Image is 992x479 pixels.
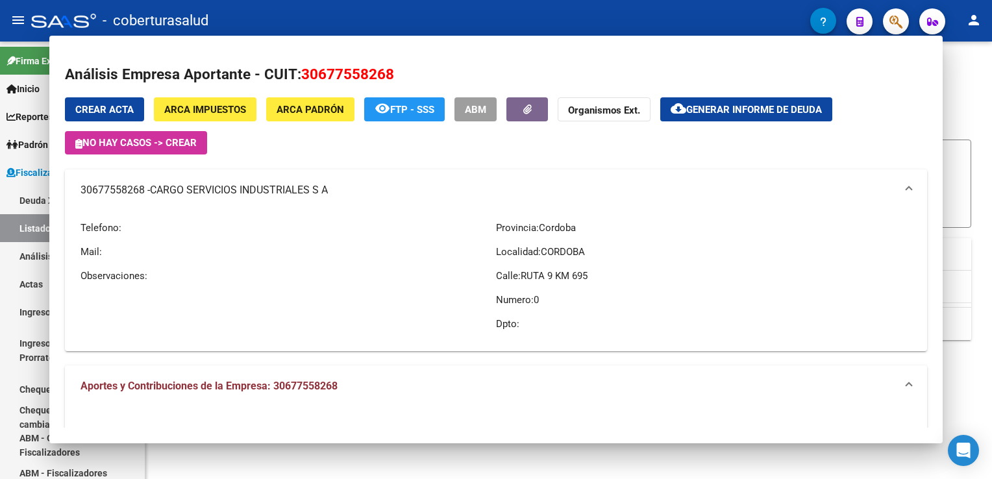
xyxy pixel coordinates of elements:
[541,246,585,258] span: CORDOBA
[6,110,53,124] span: Reportes
[75,104,134,116] span: Crear Acta
[686,104,822,116] span: Generar informe de deuda
[390,104,434,116] span: FTP - SSS
[496,245,911,259] p: Localidad:
[160,426,201,440] div: Percibido
[948,435,979,466] div: Open Intercom Messenger
[150,182,328,198] span: CARGO SERVICIOS INDUSTRIALES S A
[568,104,640,116] strong: Organismos Ext.
[164,104,246,116] span: ARCA Impuestos
[6,54,74,68] span: Firma Express
[6,166,84,180] span: Fiscalización RG
[301,66,394,82] span: 30677558268
[539,222,576,234] span: Cordoba
[223,426,301,440] div: Devengado x CUIL
[496,317,911,331] p: Dpto:
[496,221,911,235] p: Provincia:
[65,131,207,154] button: No hay casos -> Crear
[103,6,208,35] span: - coberturasalud
[465,104,486,116] span: ABM
[558,97,651,121] button: Organismos Ext.
[266,97,354,121] button: ARCA Padrón
[65,97,144,121] button: Crear Acta
[10,12,26,28] mat-icon: menu
[496,293,911,307] p: Numero:
[65,64,926,86] h2: Análisis Empresa Aportante - CUIT:
[375,101,390,116] mat-icon: remove_red_eye
[81,245,496,259] p: Mail:
[81,269,496,283] p: Observaciones:
[521,270,588,282] span: RUTA 9 KM 695
[65,169,926,211] mat-expansion-panel-header: 30677558268 -CARGO SERVICIOS INDUSTRIALES S A
[386,426,450,440] div: Transferencias
[65,365,926,407] mat-expansion-panel-header: Aportes y Contribuciones de la Empresa: 30677558268
[154,97,256,121] button: ARCA Impuestos
[81,380,338,392] span: Aportes y Contribuciones de la Empresa: 30677558268
[65,211,926,351] div: 30677558268 -CARGO SERVICIOS INDUSTRIALES S A
[90,426,138,440] div: Devengado
[6,82,40,96] span: Inicio
[660,97,832,121] button: Generar informe de deuda
[671,101,686,116] mat-icon: cloud_download
[277,104,344,116] span: ARCA Padrón
[534,294,539,306] span: 0
[966,12,982,28] mat-icon: person
[332,426,355,440] div: DDJJ
[75,137,197,149] span: No hay casos -> Crear
[364,97,445,121] button: FTP - SSS
[6,138,48,152] span: Padrón
[81,182,895,198] mat-panel-title: 30677558268 -
[496,269,911,283] p: Calle:
[454,97,497,121] button: ABM
[81,221,496,235] p: Telefono:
